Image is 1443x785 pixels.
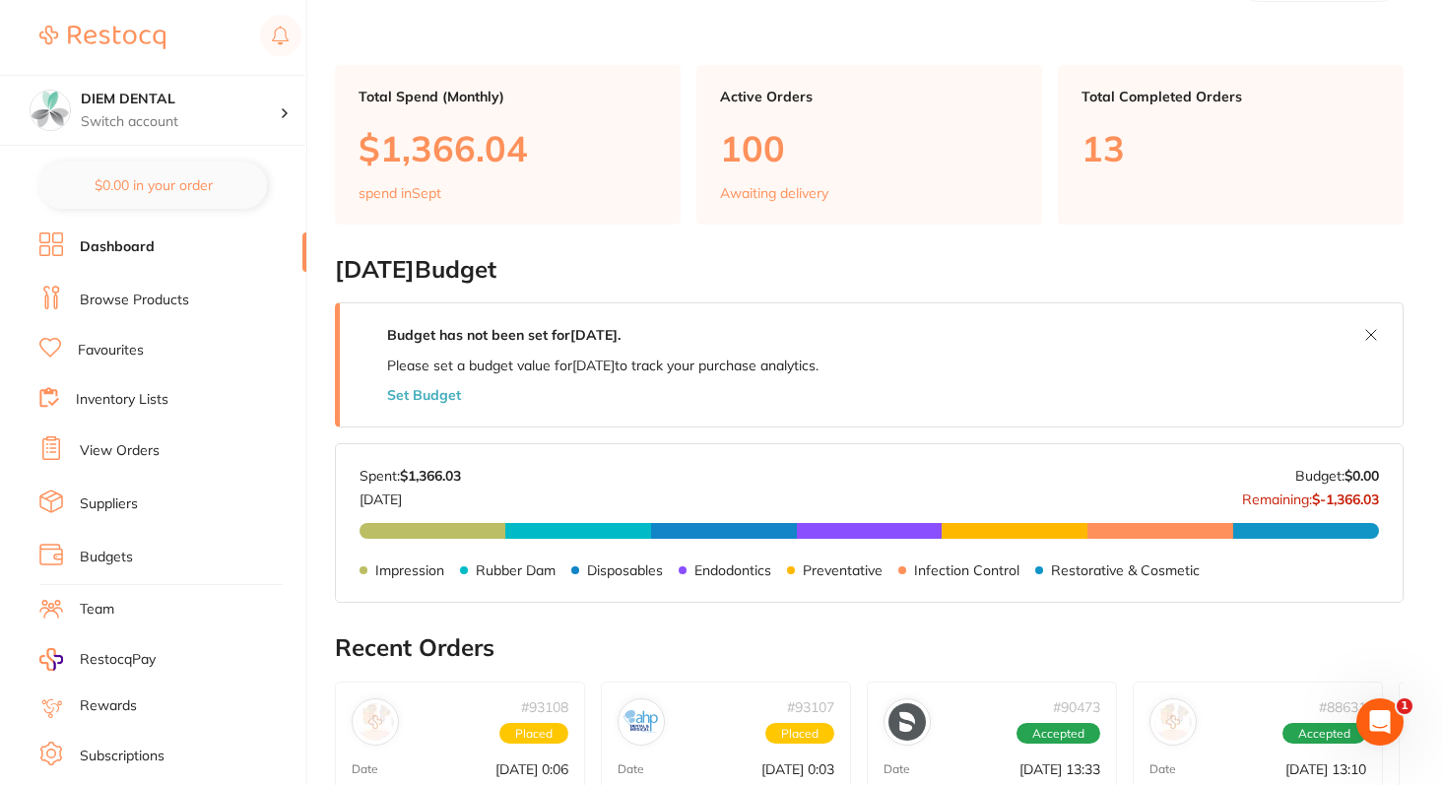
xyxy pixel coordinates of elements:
span: Accepted [1282,723,1366,745]
img: Adam Dental [1154,703,1192,741]
a: Rewards [80,696,137,716]
a: Total Spend (Monthly)$1,366.04spend inSept [335,65,681,225]
p: [DATE] [360,484,461,507]
a: Suppliers [80,494,138,514]
p: Budget: [1295,468,1379,484]
p: Switch account [81,112,280,132]
p: Date [352,762,378,776]
span: Accepted [1017,723,1100,745]
strong: Budget has not been set for [DATE] . [387,326,621,344]
span: RestocqPay [80,650,156,670]
a: Dashboard [80,237,155,257]
h2: [DATE] Budget [335,256,1404,284]
p: # 93107 [787,699,834,715]
p: $1,366.04 [359,128,657,168]
p: Disposables [587,562,663,578]
span: 1 [1397,698,1412,714]
span: Placed [765,723,834,745]
img: Adam Dental [357,703,394,741]
strong: $-1,366.03 [1312,491,1379,508]
p: Total Spend (Monthly) [359,89,657,104]
p: Active Orders [720,89,1018,104]
img: Dentsply Sirona [888,703,926,741]
a: Subscriptions [80,747,164,766]
a: Browse Products [80,291,189,310]
a: View Orders [80,441,160,461]
strong: $1,366.03 [400,467,461,485]
p: [DATE] 0:06 [495,761,568,777]
p: spend in Sept [359,185,441,201]
p: 100 [720,128,1018,168]
p: Rubber Dam [476,562,556,578]
h2: Recent Orders [335,634,1404,662]
button: $0.00 in your order [39,162,267,209]
p: Awaiting delivery [720,185,828,201]
img: DIEM DENTAL [31,91,70,130]
p: Remaining: [1242,484,1379,507]
a: Budgets [80,548,133,567]
p: Please set a budget value for [DATE] to track your purchase analytics. [387,358,819,373]
strong: $0.00 [1345,467,1379,485]
p: Date [618,762,644,776]
img: Restocq Logo [39,26,165,49]
p: Date [884,762,910,776]
p: Infection Control [914,562,1019,578]
img: AHP Dental and Medical [623,703,660,741]
p: [DATE] 13:10 [1285,761,1366,777]
p: 13 [1082,128,1380,168]
button: Set Budget [387,387,461,403]
iframe: Intercom live chat [1356,698,1404,746]
a: Inventory Lists [76,390,168,410]
a: Team [80,600,114,620]
p: Date [1149,762,1176,776]
p: Impression [375,562,444,578]
p: Endodontics [694,562,771,578]
h4: DIEM DENTAL [81,90,280,109]
a: RestocqPay [39,648,156,671]
p: # 88631 [1319,699,1366,715]
a: Favourites [78,341,144,360]
p: [DATE] 0:03 [761,761,834,777]
span: Placed [499,723,568,745]
p: Total Completed Orders [1082,89,1380,104]
a: Total Completed Orders13 [1058,65,1404,225]
p: # 90473 [1053,699,1100,715]
p: Restorative & Cosmetic [1051,562,1200,578]
p: Spent: [360,468,461,484]
p: [DATE] 13:33 [1019,761,1100,777]
img: RestocqPay [39,648,63,671]
p: Preventative [803,562,883,578]
p: # 93108 [521,699,568,715]
a: Restocq Logo [39,15,165,60]
a: Active Orders100Awaiting delivery [696,65,1042,225]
